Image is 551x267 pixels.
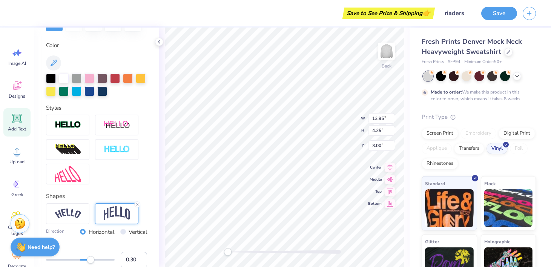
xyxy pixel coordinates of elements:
[422,143,452,154] div: Applique
[368,176,382,183] span: Middle
[422,128,458,139] div: Screen Print
[46,242,147,249] label: Bend
[46,228,64,236] label: Direction
[8,60,26,66] span: Image AI
[129,228,147,236] label: Vertical
[5,224,29,236] span: Clipart & logos
[510,143,528,154] div: Foil
[425,180,445,187] span: Standard
[9,93,25,99] span: Designs
[484,180,496,187] span: Flock
[422,8,431,17] span: 👉
[104,206,130,221] img: Arch
[368,189,382,195] span: Top
[87,256,94,264] div: Accessibility label
[55,144,81,156] img: 3D Illusion
[422,158,458,169] div: Rhinestones
[422,113,536,121] div: Print Type
[104,120,130,130] img: Shadow
[28,244,55,251] strong: Need help?
[55,121,81,129] img: Stroke
[422,59,444,65] span: Fresh Prints
[11,192,23,198] span: Greek
[104,145,130,154] img: Negative Space
[55,166,81,182] img: Free Distort
[46,192,65,201] label: Shapes
[439,6,476,21] input: Untitled Design
[499,128,535,139] div: Digital Print
[46,41,147,50] label: Color
[344,8,433,19] div: Save to See Price & Shipping
[431,89,523,102] div: We make this product in this color to order, which means it takes 8 weeks.
[382,63,391,69] div: Back
[454,143,484,154] div: Transfers
[379,44,394,59] img: Back
[431,89,462,95] strong: Made to order:
[460,128,496,139] div: Embroidery
[481,7,517,20] button: Save
[8,126,26,132] span: Add Text
[89,228,114,236] label: Horizontal
[484,238,510,246] span: Holographic
[46,104,61,112] label: Styles
[484,189,533,227] img: Flock
[425,189,474,227] img: Standard
[368,164,382,170] span: Center
[55,209,81,219] img: Arc
[425,238,439,246] span: Glitter
[464,59,502,65] span: Minimum Order: 50 +
[224,248,232,256] div: Accessibility label
[448,59,460,65] span: # FP94
[9,159,25,165] span: Upload
[368,201,382,207] span: Bottom
[487,143,508,154] div: Vinyl
[422,37,522,56] span: Fresh Prints Denver Mock Neck Heavyweight Sweatshirt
